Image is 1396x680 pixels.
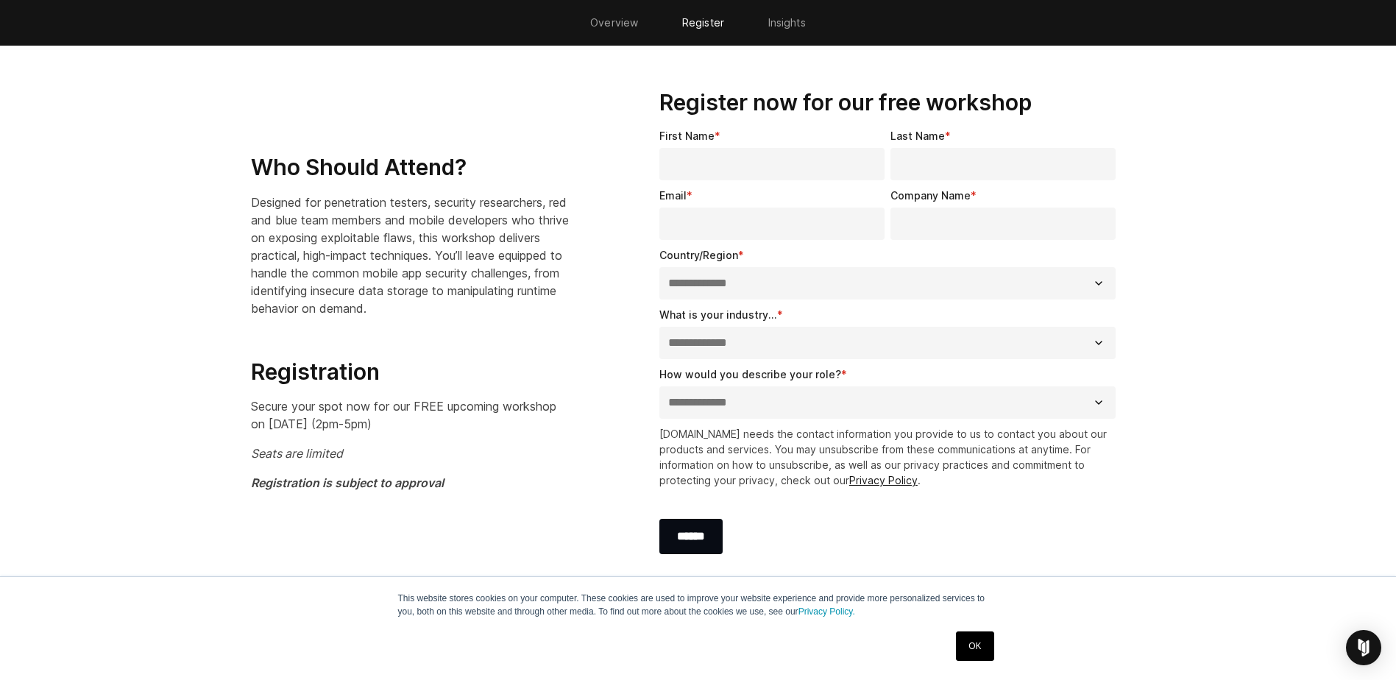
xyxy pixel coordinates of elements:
span: Company Name [890,189,971,202]
em: Registration is subject to approval [251,475,444,490]
p: Designed for penetration testers, security researchers, red and blue team members and mobile deve... [251,194,571,317]
h3: Who Should Attend? [251,154,571,182]
div: Open Intercom Messenger [1346,630,1381,665]
span: Last Name [890,130,945,142]
p: [DOMAIN_NAME] needs the contact information you provide to us to contact you about our products a... [659,426,1122,488]
span: Email [659,189,687,202]
h3: Registration [251,358,571,386]
a: Privacy Policy [849,474,918,486]
span: What is your industry... [659,308,777,321]
p: Secure your spot now for our FREE upcoming workshop on [DATE] (2pm-5pm) [251,397,571,433]
span: How would you describe your role? [659,368,841,380]
a: Privacy Policy. [798,606,855,617]
span: Country/Region [659,249,738,261]
h3: Register now for our free workshop [659,89,1122,117]
span: First Name [659,130,715,142]
p: This website stores cookies on your computer. These cookies are used to improve your website expe... [398,592,999,618]
em: Seats are limited [251,446,343,461]
a: OK [956,631,993,661]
